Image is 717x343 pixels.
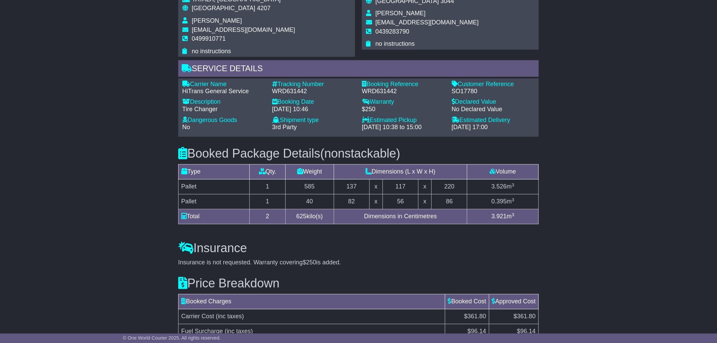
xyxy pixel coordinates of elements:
[178,259,539,267] div: Insurance is not requested. Warranty covering is added.
[512,183,514,188] sup: 3
[383,195,418,209] td: 56
[178,60,539,79] div: Service Details
[285,180,334,195] td: 585
[192,48,231,55] span: no instructions
[181,328,223,335] span: Fuel Surcharge
[334,165,467,180] td: Dimensions (L x W x H)
[250,180,285,195] td: 1
[192,17,242,24] span: [PERSON_NAME]
[285,209,334,224] td: kilo(s)
[182,124,190,131] span: No
[192,26,295,33] span: [EMAIL_ADDRESS][DOMAIN_NAME]
[296,213,307,220] span: 625
[383,180,418,195] td: 117
[334,180,369,195] td: 137
[452,81,535,88] div: Customer Reference
[467,195,539,209] td: m
[182,106,265,114] div: Tire Changer
[123,335,221,341] span: © One World Courier 2025. All rights reserved.
[272,106,355,114] div: [DATE] 10:46
[272,124,297,131] span: 3rd Party
[452,99,535,106] div: Declared Value
[272,88,355,96] div: WRD631442
[491,183,507,190] span: 3.526
[303,259,316,266] span: $250
[432,180,467,195] td: 220
[179,295,445,309] td: Booked Charges
[452,124,535,132] div: [DATE] 17:00
[467,209,539,224] td: m
[517,328,536,335] span: $96.14
[216,313,244,320] span: (inc taxes)
[178,242,539,255] h3: Insurance
[179,195,250,209] td: Pallet
[369,180,383,195] td: x
[257,5,270,12] span: 4207
[192,35,226,42] span: 0499910771
[362,99,445,106] div: Warranty
[489,295,538,309] td: Approved Cost
[512,198,514,203] sup: 3
[181,313,214,320] span: Carrier Cost
[432,195,467,209] td: 86
[334,209,467,224] td: Dimensions in Centimetres
[514,313,536,320] span: $361.80
[179,165,250,180] td: Type
[285,195,334,209] td: 40
[250,165,285,180] td: Qty.
[285,165,334,180] td: Weight
[182,81,265,88] div: Carrier Name
[362,106,445,114] div: $250
[467,180,539,195] td: m
[375,10,426,17] span: [PERSON_NAME]
[491,213,507,220] span: 3.921
[182,88,265,96] div: HiTrans General Service
[418,180,432,195] td: x
[178,277,539,290] h3: Price Breakdown
[452,117,535,124] div: Estimated Delivery
[375,28,409,35] span: 0439283790
[418,195,432,209] td: x
[272,81,355,88] div: Tracking Number
[362,88,445,96] div: WRD631442
[467,165,539,180] td: Volume
[334,195,369,209] td: 82
[272,117,355,124] div: Shipment type
[192,5,255,12] span: [GEOGRAPHIC_DATA]
[179,180,250,195] td: Pallet
[182,117,265,124] div: Dangerous Goods
[445,295,489,309] td: Booked Cost
[250,209,285,224] td: 2
[320,147,400,161] span: (nonstackable)
[375,40,415,47] span: no instructions
[452,88,535,96] div: SO17780
[179,209,250,224] td: Total
[375,19,479,26] span: [EMAIL_ADDRESS][DOMAIN_NAME]
[362,81,445,88] div: Booking Reference
[369,195,383,209] td: x
[452,106,535,114] div: No Declared Value
[464,313,486,320] span: $361.80
[250,195,285,209] td: 1
[512,213,514,218] sup: 3
[225,328,253,335] span: (inc taxes)
[272,99,355,106] div: Booking Date
[362,124,445,132] div: [DATE] 10:38 to 15:00
[491,198,507,205] span: 0.395
[178,147,539,161] h3: Booked Package Details
[468,328,486,335] span: $96.14
[362,117,445,124] div: Estimated Pickup
[182,99,265,106] div: Description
